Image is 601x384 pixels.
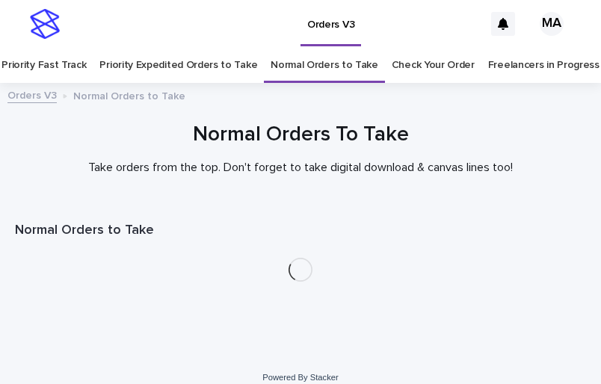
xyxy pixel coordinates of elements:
[488,48,600,83] a: Freelancers in Progress
[15,161,586,175] p: Take orders from the top. Don't forget to take digital download & canvas lines too!
[15,222,586,240] h1: Normal Orders to Take
[99,48,257,83] a: Priority Expedited Orders to Take
[271,48,378,83] a: Normal Orders to Take
[7,86,57,103] a: Orders V3
[392,48,475,83] a: Check Your Order
[262,373,338,382] a: Powered By Stacker
[30,9,60,39] img: stacker-logo-s-only.png
[1,48,86,83] a: Priority Fast Track
[15,121,586,149] h1: Normal Orders To Take
[540,12,564,36] div: MA
[73,87,185,103] p: Normal Orders to Take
